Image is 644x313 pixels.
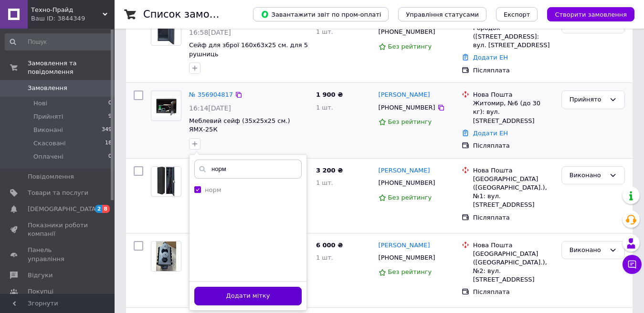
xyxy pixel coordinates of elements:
span: Без рейтингу [388,194,432,201]
span: 0 [108,152,112,161]
span: 0 [108,99,112,108]
a: [PERSON_NAME] [379,166,430,175]
div: Післяплата [473,288,554,296]
span: 8 [102,205,110,213]
img: Фото товару [151,96,181,116]
span: 9 [108,112,112,121]
span: Відгуки [28,271,53,280]
label: норм [205,186,222,193]
span: 2 [95,205,103,213]
div: [PHONE_NUMBER] [377,252,437,264]
span: Нові [33,99,47,108]
span: Замовлення [28,84,67,92]
a: Фото товару [151,15,181,46]
span: Повідомлення [28,172,74,181]
span: 3 200 ₴ [316,167,343,174]
a: Фото товару [151,241,181,272]
span: 16:58[DATE] [189,29,231,36]
a: Створити замовлення [538,10,634,18]
div: Виконано [570,171,605,181]
span: 1 шт. [316,28,333,35]
div: [PHONE_NUMBER] [377,101,437,114]
span: 6 000 ₴ [316,242,343,249]
div: Городок ([STREET_ADDRESS]: вул. [STREET_ADDRESS] [473,24,554,50]
span: Замовлення та повідомлення [28,59,115,76]
span: Завантажити звіт по пром-оплаті [261,10,381,19]
span: Без рейтингу [388,43,432,50]
span: Без рейтингу [388,268,432,275]
div: Післяплата [473,141,554,150]
input: Пошук [5,33,113,50]
button: Чат з покупцем [623,255,642,274]
span: Створити замовлення [555,11,627,18]
span: 18 [105,139,112,148]
div: Післяплата [473,213,554,222]
span: Прийняті [33,112,63,121]
div: Виконано [570,245,605,255]
div: [PHONE_NUMBER] [377,26,437,38]
span: Показники роботи компанії [28,221,88,238]
a: Додати ЕН [473,54,508,61]
span: 16:14[DATE] [189,104,231,112]
span: 1 шт. [316,104,333,111]
div: Житомир, №6 (до 30 кг): вул. [STREET_ADDRESS] [473,99,554,125]
div: Нова Пошта [473,166,554,175]
span: [DEMOGRAPHIC_DATA] [28,205,98,213]
span: 1 шт. [316,254,333,261]
span: Покупці [28,287,53,296]
span: 1 900 ₴ [316,91,343,98]
span: Панель управління [28,246,88,263]
span: Виконані [33,126,63,134]
button: Завантажити звіт по пром-оплаті [253,7,389,21]
span: Управління статусами [406,11,479,18]
div: [GEOGRAPHIC_DATA] ([GEOGRAPHIC_DATA].), №2: вул. [STREET_ADDRESS] [473,250,554,284]
div: [GEOGRAPHIC_DATA] ([GEOGRAPHIC_DATA].), №1: вул. [STREET_ADDRESS] [473,175,554,210]
div: Прийнято [570,95,605,105]
span: 349 [102,126,112,134]
div: Нова Пошта [473,91,554,99]
span: Товари та послуги [28,189,88,197]
div: Нова Пошта [473,241,554,250]
a: Сейф для зброї 160х63х25 см. для 5 рушниць [189,41,308,58]
a: [PERSON_NAME] [379,91,430,100]
a: № 356904817 [189,91,233,98]
img: Фото товару [157,167,175,196]
button: Управління статусами [398,7,486,21]
input: Напишіть назву мітки [194,160,302,179]
a: Фото товару [151,91,181,121]
div: Післяплата [473,66,554,75]
a: Меблевий сейф (35х25х25 см.) ЯМХ-25К [189,117,290,133]
div: [PHONE_NUMBER] [377,177,437,189]
a: [PERSON_NAME] [379,241,430,250]
img: Фото товару [158,16,175,45]
span: Техно-Прайд [31,6,103,14]
h1: Список замовлень [143,9,240,20]
span: Експорт [504,11,530,18]
span: 1 шт. [316,179,333,186]
div: Ваш ID: 3844349 [31,14,115,23]
a: Фото товару [151,166,181,197]
span: Оплачені [33,152,63,161]
button: Експорт [496,7,538,21]
a: Додати ЕН [473,130,508,137]
span: Скасовані [33,139,66,148]
button: Створити замовлення [547,7,634,21]
button: Додати мітку [194,287,302,305]
span: Без рейтингу [388,118,432,125]
img: Фото товару [156,242,176,271]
